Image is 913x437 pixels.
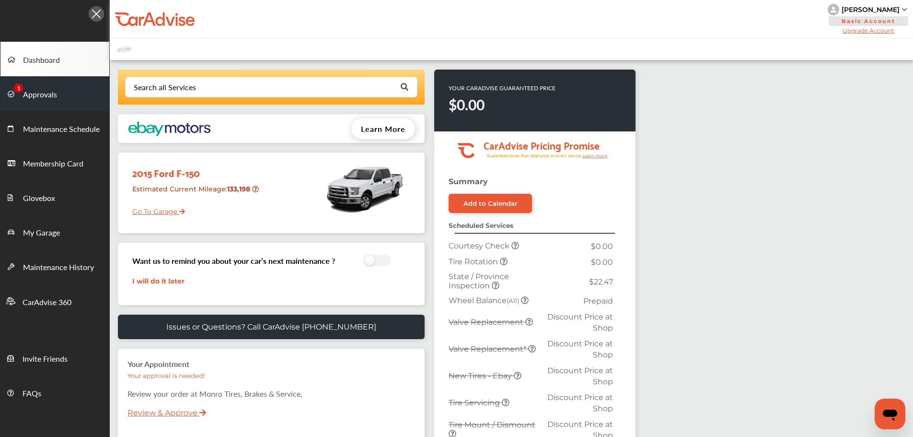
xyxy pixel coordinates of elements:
[547,312,613,332] span: Discount Price at Shop
[89,6,104,22] img: Icon.5fd9dcc7.svg
[486,153,582,159] tspan: Guaranteed lower than retail price on every service.
[23,227,60,239] span: My Garage
[828,27,909,34] span: Upgrade Account
[507,297,519,305] small: (All)
[547,393,613,413] span: Discount Price at Shop
[449,241,511,250] span: Courtesy Check
[449,398,502,407] span: Tire Servicing
[0,180,109,214] a: Glovebox
[23,261,94,274] span: Maintenance History
[125,157,266,181] div: 2015 Ford F-150
[227,185,252,193] strong: 133,198
[117,43,131,55] img: placeholder_car.fcab19be.svg
[589,277,613,286] span: $22.47
[449,318,525,327] span: Valve Replacement
[127,372,205,379] small: Your approval is needed!
[583,296,613,306] span: Prepaid
[902,8,907,11] img: sCxJUJ+qAmfqhQGDUl18vwLg4ZYJ6CxN7XmbOMBAAAAAElFTkSuQmCC
[449,222,513,229] strong: Scheduled Services
[591,242,613,251] span: $0.00
[449,420,535,429] span: Tire Mount / Dismount
[125,200,185,218] a: Go To Garage
[0,249,109,283] a: Maintenance History
[0,111,109,145] a: Maintenance Schedule
[134,83,196,91] div: Search all Services
[166,322,376,331] p: Issues or Questions? Call CarAdvise [PHONE_NUMBER]
[23,296,71,309] span: CarAdvise 360
[23,388,41,400] span: FAQs
[828,4,839,15] img: knH8PDtVvWoAbQRylUukY18CTiRevjo20fAtgn5MLBQj4uumYvk2MzTtcAIzfGAtb1XOLVMAvhLuqoNAbL4reqehy0jehNKdM...
[842,5,900,14] div: [PERSON_NAME]
[361,123,405,134] span: Learn More
[449,257,500,266] span: Tire Rotation
[582,153,608,158] tspan: Learn more
[23,123,100,136] span: Maintenance Schedule
[547,339,613,359] span: Discount Price at Shop
[127,358,189,369] strong: Your Appointment
[484,136,600,154] tspan: CarAdvise Pricing Promise
[449,296,521,305] span: Wheel Balance
[118,315,425,339] a: Issues or Questions? Call CarAdvise [PHONE_NUMBER]
[449,371,514,380] span: New Tires - Ebay
[449,272,509,290] span: State / Province Inspection
[23,192,55,205] span: Glovebox
[449,177,488,186] strong: Summary
[127,388,415,399] p: Review your order at Monro Tires, Brakes & Service .
[23,89,57,101] span: Approvals
[0,42,109,76] a: Dashboard
[23,158,83,170] span: Membership Card
[324,157,405,220] img: mobile_10178_st0640_046.jpg
[0,214,109,249] a: My Garage
[449,84,555,92] p: YOUR CARADVISE GUARANTEED PRICE
[547,366,613,386] span: Discount Price at Shop
[875,399,905,429] iframe: Button to launch messaging window
[0,145,109,180] a: Membership Card
[132,255,335,266] h3: Want us to remind you about your car’s next maintenance ?
[23,54,60,67] span: Dashboard
[591,258,613,267] span: $0.00
[23,353,68,366] span: Invite Friends
[0,76,109,111] a: Approvals
[449,94,485,115] strong: $0.00
[463,200,518,207] div: Add to Calendar
[449,344,528,354] span: Valve Replacement*
[449,194,532,213] a: Add to Calendar
[132,277,185,285] a: I will do it later
[127,408,197,417] a: Review & Approve
[125,181,266,205] div: Estimated Current Mileage :
[829,16,908,26] span: Basic Account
